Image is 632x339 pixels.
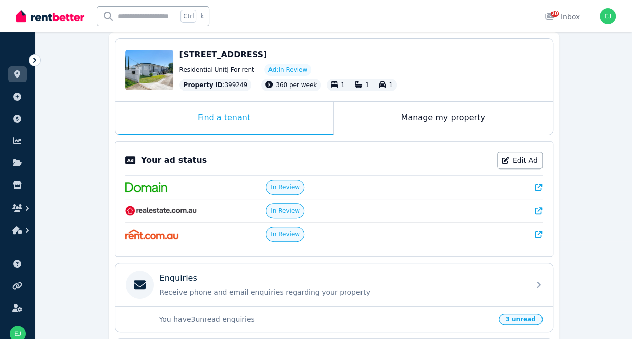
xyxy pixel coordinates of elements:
[497,152,543,169] a: Edit Ad
[600,8,616,24] img: Eileen Jacob
[184,81,223,89] span: Property ID
[200,12,204,20] span: k
[270,183,300,191] span: In Review
[125,229,179,239] img: Rent.com.au
[115,263,553,306] a: EnquiriesReceive phone and email enquiries regarding your property
[276,81,317,89] span: 360 per week
[141,154,207,166] p: Your ad status
[125,182,167,192] img: Domain.com.au
[270,230,300,238] span: In Review
[16,9,84,24] img: RentBetter
[160,287,524,297] p: Receive phone and email enquiries regarding your property
[499,314,542,325] span: 3 unread
[160,272,197,284] p: Enquiries
[389,81,393,89] span: 1
[179,66,254,74] span: Residential Unit | For rent
[270,207,300,215] span: In Review
[268,66,307,74] span: Ad: In Review
[551,11,559,17] span: 20
[180,10,196,23] span: Ctrl
[125,206,197,216] img: RealEstate.com.au
[341,81,345,89] span: 1
[365,81,369,89] span: 1
[159,314,493,324] p: You have 3 unread enquiries
[115,102,333,135] div: Find a tenant
[334,102,553,135] div: Manage my property
[545,12,580,22] div: Inbox
[179,50,267,59] span: [STREET_ADDRESS]
[179,79,252,91] div: : 399249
